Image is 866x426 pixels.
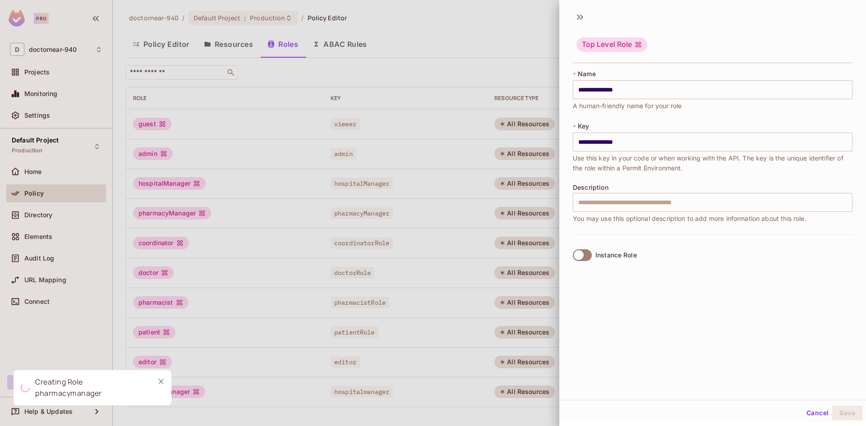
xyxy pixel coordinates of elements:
span: Key [578,123,589,130]
button: Close [154,375,168,388]
div: Instance Role [595,252,637,259]
span: Description [573,184,608,191]
button: Save [832,406,862,420]
button: Cancel [803,406,832,420]
div: Top Level Role [576,37,647,52]
span: You may use this optional description to add more information about this role. [573,214,806,224]
span: Use this key in your code or when working with the API. The key is the unique identifier of the r... [573,153,852,173]
span: A human-friendly name for your role [573,101,682,111]
div: Creating Role pharmacymanager [35,376,147,399]
span: Name [578,70,596,78]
